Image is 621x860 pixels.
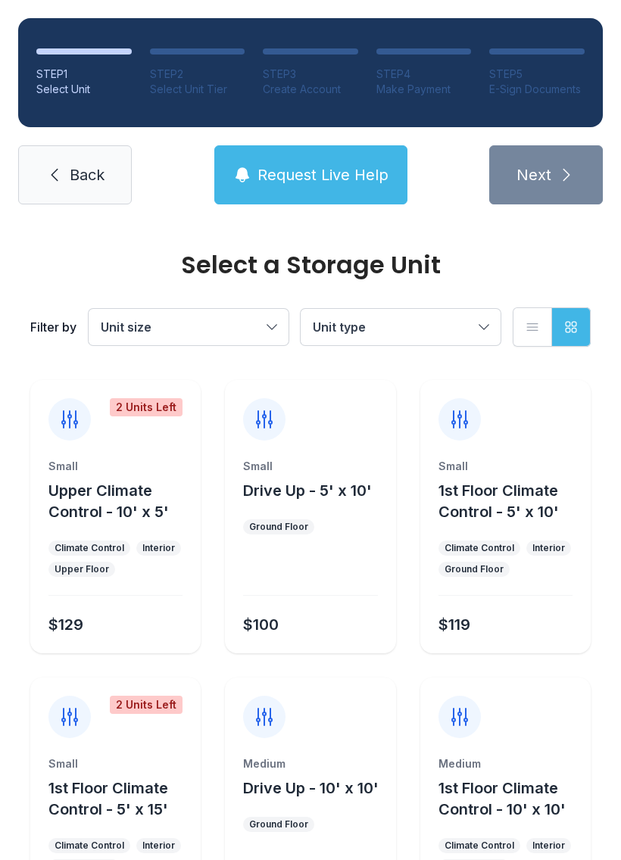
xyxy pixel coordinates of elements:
[438,480,585,522] button: 1st Floor Climate Control - 5' x 10'
[142,542,175,554] div: Interior
[243,459,377,474] div: Small
[376,67,472,82] div: STEP 4
[438,777,585,820] button: 1st Floor Climate Control - 10' x 10'
[438,459,573,474] div: Small
[36,82,132,97] div: Select Unit
[55,542,124,554] div: Climate Control
[445,542,514,554] div: Climate Control
[249,818,308,830] div: Ground Floor
[110,398,183,416] div: 2 Units Left
[532,840,565,852] div: Interior
[257,164,389,185] span: Request Live Help
[70,164,105,185] span: Back
[48,459,183,474] div: Small
[243,777,379,799] button: Drive Up - 10' x 10'
[110,696,183,714] div: 2 Units Left
[263,67,358,82] div: STEP 3
[36,67,132,82] div: STEP 1
[243,779,379,797] span: Drive Up - 10' x 10'
[301,309,501,345] button: Unit type
[30,318,76,336] div: Filter by
[48,614,83,635] div: $129
[48,480,195,522] button: Upper Climate Control - 10' x 5'
[150,67,245,82] div: STEP 2
[376,82,472,97] div: Make Payment
[243,481,372,500] span: Drive Up - 5' x 10'
[489,82,585,97] div: E-Sign Documents
[55,563,109,575] div: Upper Floor
[243,756,377,771] div: Medium
[532,542,565,554] div: Interior
[489,67,585,82] div: STEP 5
[516,164,551,185] span: Next
[55,840,124,852] div: Climate Control
[249,521,308,533] div: Ground Floor
[438,756,573,771] div: Medium
[101,319,151,335] span: Unit size
[30,253,591,277] div: Select a Storage Unit
[445,563,504,575] div: Ground Floor
[48,481,169,521] span: Upper Climate Control - 10' x 5'
[48,779,168,818] span: 1st Floor Climate Control - 5' x 15'
[243,614,279,635] div: $100
[150,82,245,97] div: Select Unit Tier
[48,756,183,771] div: Small
[142,840,175,852] div: Interior
[263,82,358,97] div: Create Account
[438,481,559,521] span: 1st Floor Climate Control - 5' x 10'
[438,779,566,818] span: 1st Floor Climate Control - 10' x 10'
[89,309,289,345] button: Unit size
[445,840,514,852] div: Climate Control
[48,777,195,820] button: 1st Floor Climate Control - 5' x 15'
[313,319,366,335] span: Unit type
[243,480,372,501] button: Drive Up - 5' x 10'
[438,614,470,635] div: $119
